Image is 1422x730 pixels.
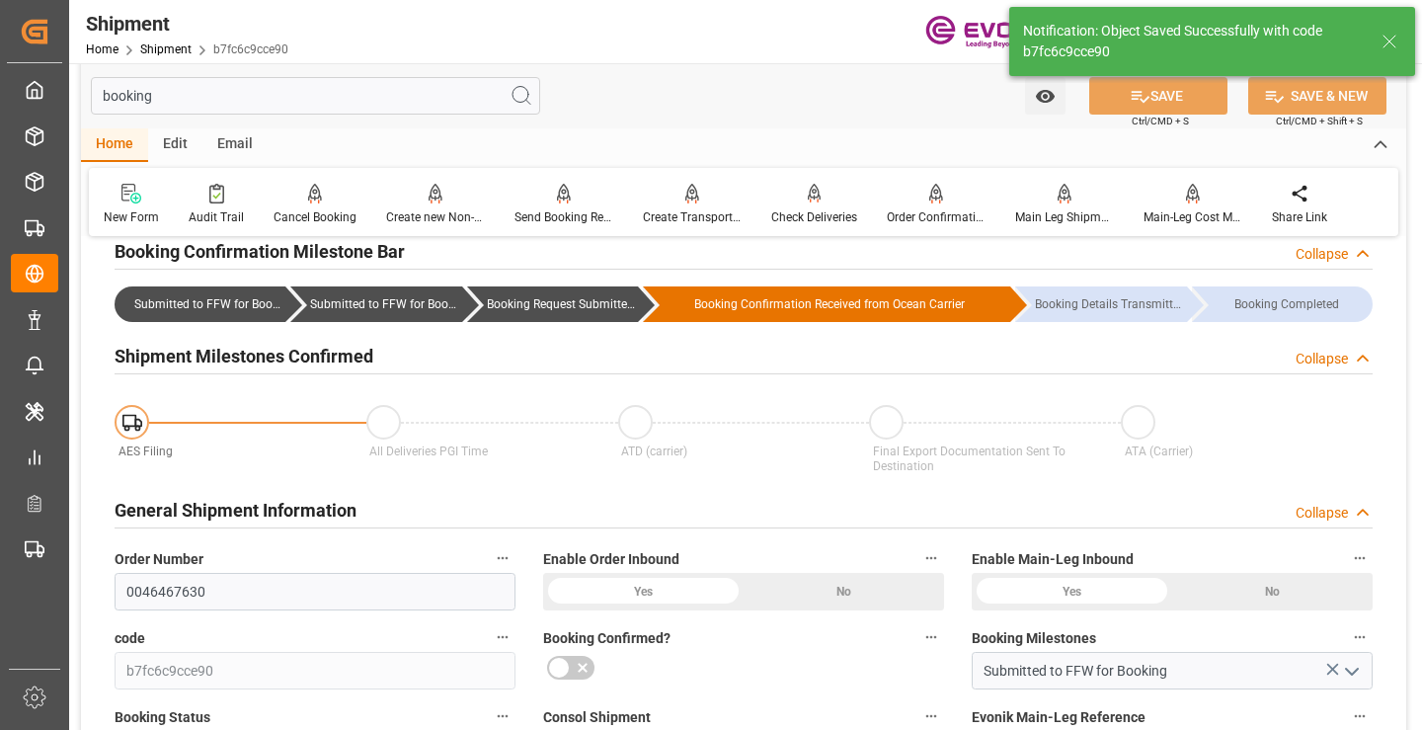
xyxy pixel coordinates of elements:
[543,707,651,728] span: Consol Shipment
[1272,208,1327,226] div: Share Link
[1144,208,1242,226] div: Main-Leg Cost Message
[771,208,857,226] div: Check Deliveries
[1248,77,1386,115] button: SAVE & NEW
[81,128,148,162] div: Home
[873,445,1066,473] span: Final Export Documentation Sent To Destination
[189,208,244,226] div: Audit Trail
[744,573,944,610] div: No
[1023,21,1363,62] div: Notification: Object Saved Successfully with code b7fc6c9cce90
[1296,244,1348,265] div: Collapse
[1089,77,1227,115] button: SAVE
[1347,703,1373,729] button: Evonik Main-Leg Reference
[91,77,540,115] input: Search Fields
[1212,286,1363,322] div: Booking Completed
[1015,208,1114,226] div: Main Leg Shipment
[663,286,996,322] div: Booking Confirmation Received from Ocean Carrier
[1025,77,1066,115] button: open menu
[310,286,461,322] div: Submitted to FFW for Booking
[643,208,742,226] div: Create Transport Unit
[490,703,515,729] button: Booking Status
[115,549,203,570] span: Order Number
[290,286,461,322] div: Submitted to FFW for Booking
[1132,114,1189,128] span: Ctrl/CMD + S
[1347,545,1373,571] button: Enable Main-Leg Inbound
[369,445,488,458] span: All Deliveries PGI Time
[543,573,744,610] div: Yes
[490,545,515,571] button: Order Number
[1192,286,1373,322] div: Booking Completed
[148,128,202,162] div: Edit
[514,208,613,226] div: Send Booking Request To ABS
[115,286,285,322] div: Submitted to FFW for Booking (Pending)
[972,549,1134,570] span: Enable Main-Leg Inbound
[115,628,145,649] span: code
[1336,656,1366,687] button: open menu
[918,703,944,729] button: Consol Shipment
[202,128,268,162] div: Email
[918,624,944,650] button: Booking Confirmed?
[104,208,159,226] div: New Form
[86,42,118,56] a: Home
[1125,445,1193,458] span: ATA (Carrier)
[1347,624,1373,650] button: Booking Milestones
[134,286,285,322] div: Submitted to FFW for Booking (Pending)
[887,208,986,226] div: Order Confirmation
[1276,114,1363,128] span: Ctrl/CMD + Shift + S
[925,15,1054,49] img: Evonik-brand-mark-Deep-Purple-RGB.jpeg_1700498283.jpeg
[386,208,485,226] div: Create new Non-Conformance
[274,208,356,226] div: Cancel Booking
[118,445,173,458] span: AES Filing
[467,286,638,322] div: Booking Request Submitted to Ocean Carrier
[487,286,638,322] div: Booking Request Submitted to Ocean Carrier
[115,707,210,728] span: Booking Status
[972,707,1145,728] span: Evonik Main-Leg Reference
[115,497,356,524] h2: General Shipment Information
[490,624,515,650] button: code
[1296,503,1348,524] div: Collapse
[543,549,679,570] span: Enable Order Inbound
[1296,349,1348,369] div: Collapse
[621,445,687,458] span: ATD (carrier)
[86,9,288,39] div: Shipment
[115,238,405,265] h2: Booking Confirmation Milestone Bar
[918,545,944,571] button: Enable Order Inbound
[140,42,192,56] a: Shipment
[1172,573,1373,610] div: No
[543,628,671,649] span: Booking Confirmed?
[1035,286,1186,322] div: Booking Details Transmitted to SAP
[643,286,1010,322] div: Booking Confirmation Received from Ocean Carrier
[972,628,1096,649] span: Booking Milestones
[972,573,1172,610] div: Yes
[1015,286,1186,322] div: Booking Details Transmitted to SAP
[115,343,373,369] h2: Shipment Milestones Confirmed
